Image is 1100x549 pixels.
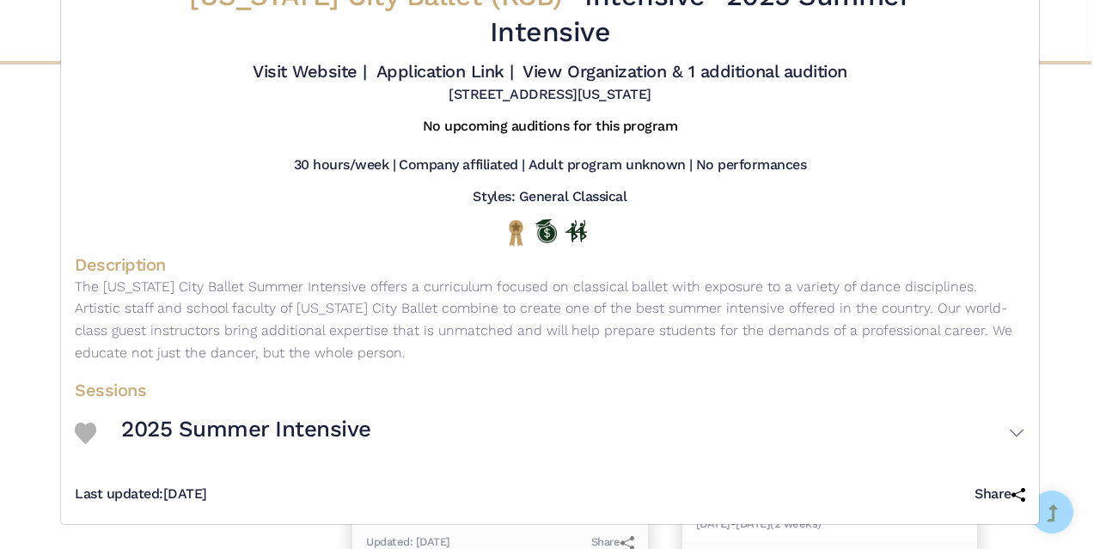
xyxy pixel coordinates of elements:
[121,415,371,444] h3: 2025 Summer Intensive
[75,485,163,502] span: Last updated:
[75,379,1025,401] h4: Sessions
[399,156,524,174] h5: Company affiliated |
[473,188,626,206] h5: Styles: General Classical
[75,253,1025,276] h4: Description
[376,61,514,82] a: Application Link |
[75,423,96,444] img: Heart
[522,61,846,82] a: View Organization & 1 additional audition
[565,220,587,242] img: In Person
[696,156,807,174] h5: No performances
[75,276,1025,363] p: The [US_STATE] City Ballet Summer Intensive offers a curriculum focused on classical ballet with ...
[294,156,396,174] h5: 30 hours/week |
[423,118,678,136] h5: No upcoming auditions for this program
[529,156,693,174] h5: Adult program unknown |
[75,485,207,503] h5: [DATE]
[505,219,527,246] img: National
[535,219,557,243] img: Offers Scholarship
[449,86,651,104] h5: [STREET_ADDRESS][US_STATE]
[121,408,1025,458] button: 2025 Summer Intensive
[975,485,1025,503] h5: Share
[253,61,367,82] a: Visit Website |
